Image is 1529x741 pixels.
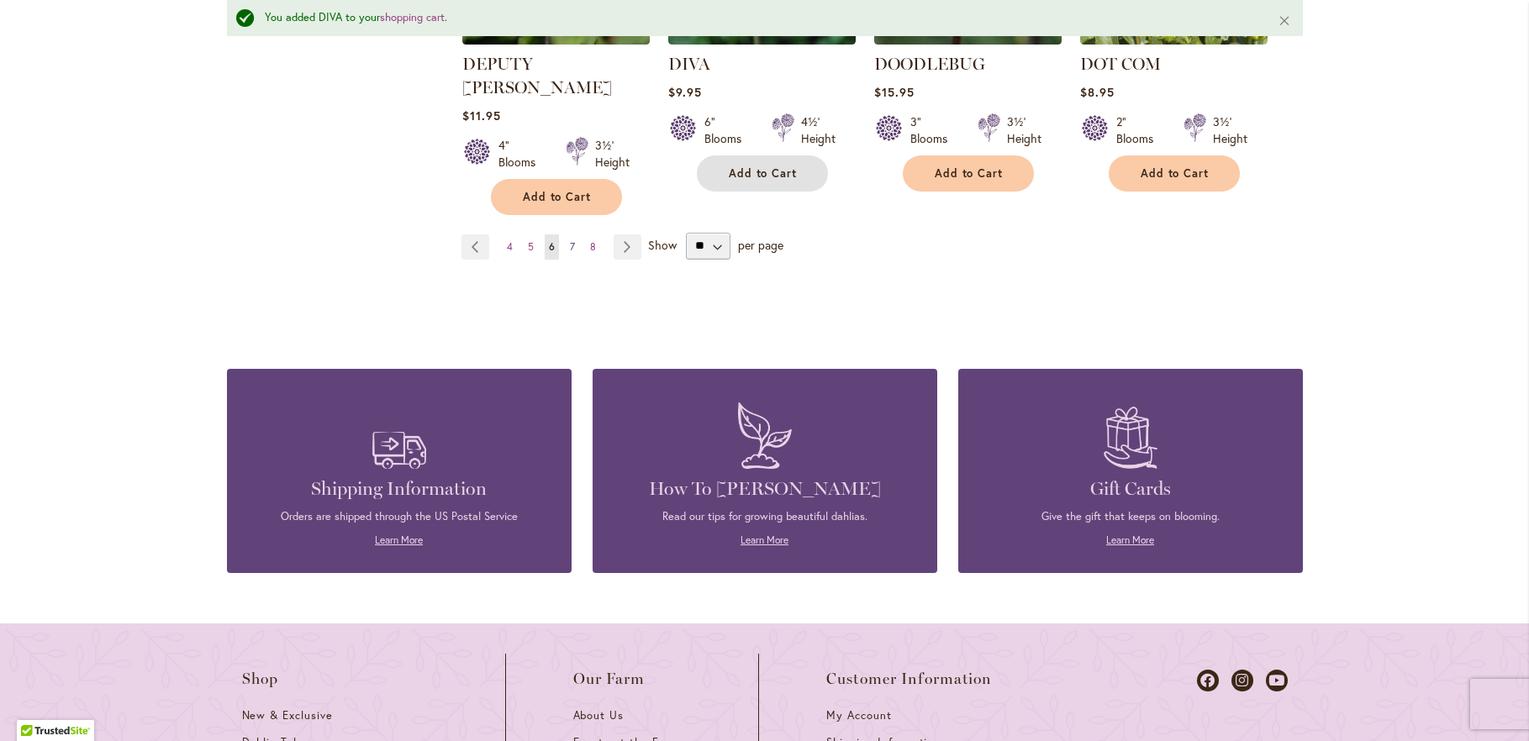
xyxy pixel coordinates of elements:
p: Read our tips for growing beautiful dahlias. [618,509,912,524]
a: 5 [524,234,538,260]
h4: How To [PERSON_NAME] [618,477,912,501]
a: DIVA [668,54,710,74]
div: 3½' Height [1213,113,1247,147]
p: Give the gift that keeps on blooming. [983,509,1278,524]
div: 3½' Height [595,137,630,171]
span: 8 [590,240,596,253]
div: 4½' Height [801,113,836,147]
span: Add to Cart [935,166,1004,181]
h4: Shipping Information [252,477,546,501]
div: 3½' Height [1007,113,1041,147]
a: 8 [586,234,600,260]
span: 7 [570,240,575,253]
span: Customer Information [826,670,993,687]
span: $8.95 [1080,84,1115,100]
div: 4" Blooms [498,137,546,171]
a: 4 [503,234,517,260]
a: DOODLEBUG [874,54,985,74]
span: Add to Cart [523,190,592,204]
div: You added DIVA to your . [265,10,1252,26]
a: 7 [566,234,579,260]
span: Add to Cart [1141,166,1210,181]
a: DOODLEBUG [874,32,1062,48]
a: Dahlias on Facebook [1197,670,1219,691]
span: My Account [826,708,892,723]
span: $9.95 [668,84,702,100]
a: Learn More [375,533,423,546]
span: 4 [507,240,513,253]
a: DOT COM [1080,54,1161,74]
a: Dahlias on Instagram [1231,670,1253,691]
span: New & Exclusive [242,708,334,723]
button: Add to Cart [903,155,1034,192]
span: Our Farm [573,670,646,687]
span: Show [648,236,677,252]
button: Add to Cart [1109,155,1240,192]
span: 6 [549,240,555,253]
span: About Us [573,708,625,723]
p: Orders are shipped through the US Postal Service [252,509,546,524]
span: Shop [242,670,279,687]
button: Add to Cart [491,179,622,215]
span: $11.95 [462,108,501,123]
a: DEPUTY [PERSON_NAME] [462,54,612,97]
h4: Gift Cards [983,477,1278,501]
span: 5 [528,240,534,253]
span: per page [738,236,783,252]
button: Add to Cart [697,155,828,192]
div: 2" Blooms [1116,113,1163,147]
span: $15.95 [874,84,915,100]
div: 6" Blooms [704,113,751,147]
a: Learn More [741,533,788,546]
a: DOT COM [1080,32,1268,48]
div: 3" Blooms [910,113,957,147]
a: Dahlias on Youtube [1266,670,1288,691]
iframe: Launch Accessibility Center [13,681,60,728]
a: shopping cart [380,10,445,24]
span: Add to Cart [729,166,798,181]
a: Learn More [1106,533,1154,546]
a: DEPUTY BOB [462,32,650,48]
a: Diva [668,32,856,48]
